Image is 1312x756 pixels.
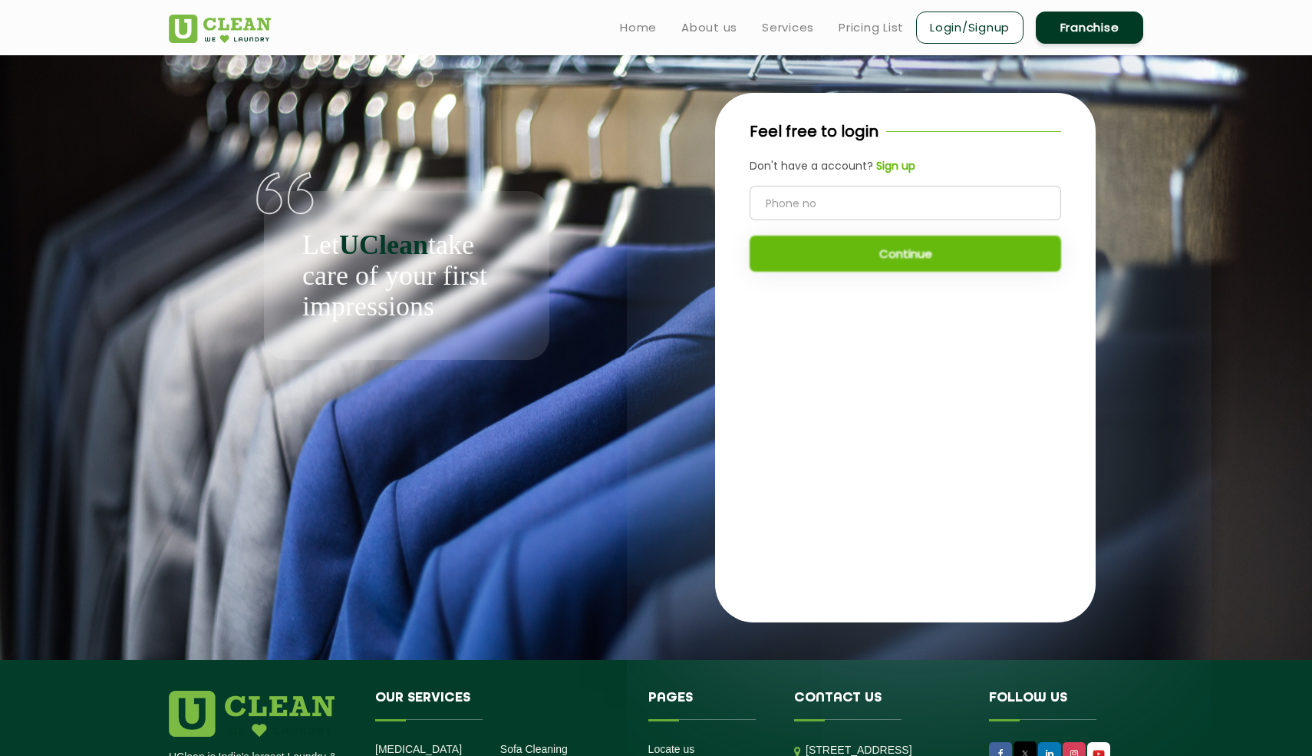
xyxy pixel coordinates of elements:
h4: Pages [648,691,772,720]
a: Locate us [648,743,695,755]
a: About us [681,18,737,37]
h4: Our Services [375,691,625,720]
a: Franchise [1036,12,1143,44]
h4: Follow us [989,691,1124,720]
a: Sign up [873,158,915,174]
b: UClean [339,229,428,260]
b: Sign up [876,158,915,173]
p: Feel free to login [750,120,879,143]
input: Phone no [750,186,1061,220]
a: Sofa Cleaning [500,743,568,755]
a: [MEDICAL_DATA] [375,743,462,755]
span: Don't have a account? [750,158,873,173]
img: quote-img [256,172,314,215]
h4: Contact us [794,691,966,720]
a: Services [762,18,814,37]
a: Login/Signup [916,12,1024,44]
img: logo.png [169,691,335,737]
a: Home [620,18,657,37]
a: Pricing List [839,18,904,37]
p: Let take care of your first impressions [302,229,511,322]
img: UClean Laundry and Dry Cleaning [169,15,271,43]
